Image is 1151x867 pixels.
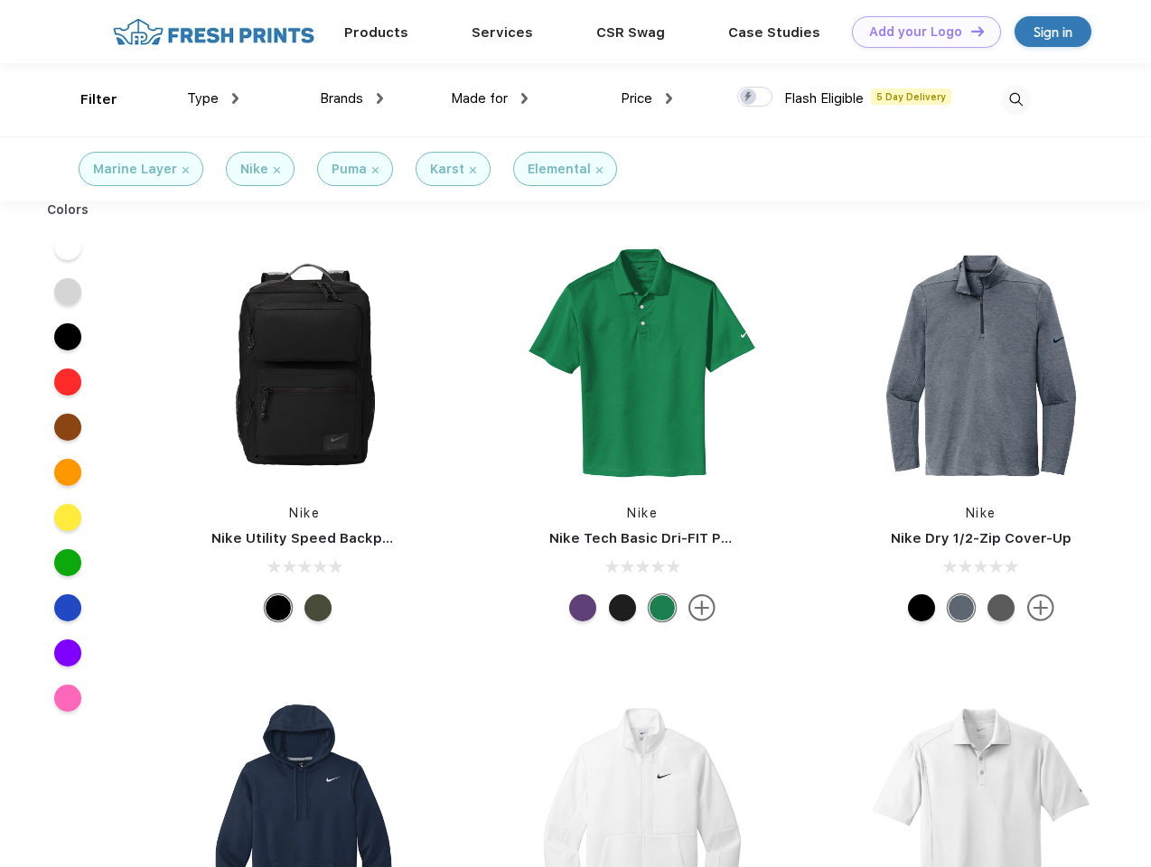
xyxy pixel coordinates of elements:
[470,167,476,173] img: filter_cancel.svg
[1034,22,1072,42] div: Sign in
[649,594,676,621] div: Luck Green
[688,594,716,621] img: more.svg
[430,160,464,179] div: Karst
[265,594,292,621] div: Black
[332,160,367,179] div: Puma
[987,594,1015,621] div: Black Heather
[971,26,984,36] img: DT
[211,530,407,546] a: Nike Utility Speed Backpack
[232,93,239,104] img: dropdown.png
[871,89,951,105] span: 5 Day Delivery
[274,167,280,173] img: filter_cancel.svg
[891,530,1071,546] a: Nike Dry 1/2-Zip Cover-Up
[377,93,383,104] img: dropdown.png
[521,93,528,104] img: dropdown.png
[1001,85,1031,115] img: desktop_search.svg
[320,90,363,107] span: Brands
[184,246,425,486] img: func=resize&h=266
[472,24,533,41] a: Services
[187,90,219,107] span: Type
[108,16,320,48] img: fo%20logo%202.webp
[596,167,603,173] img: filter_cancel.svg
[33,200,103,219] div: Colors
[596,24,665,41] a: CSR Swag
[666,93,672,104] img: dropdown.png
[549,530,743,546] a: Nike Tech Basic Dri-FIT Polo
[1015,16,1091,47] a: Sign in
[344,24,408,41] a: Products
[93,160,177,179] div: Marine Layer
[609,594,636,621] div: Black
[869,24,962,40] div: Add your Logo
[948,594,975,621] div: Navy Heather
[182,167,189,173] img: filter_cancel.svg
[861,246,1101,486] img: func=resize&h=266
[522,246,763,486] img: func=resize&h=266
[80,89,117,110] div: Filter
[372,167,379,173] img: filter_cancel.svg
[451,90,508,107] span: Made for
[784,90,864,107] span: Flash Eligible
[621,90,652,107] span: Price
[240,160,268,179] div: Nike
[966,506,997,520] a: Nike
[1027,594,1054,621] img: more.svg
[304,594,332,621] div: Cargo Khaki
[569,594,596,621] div: Varsity Purple
[528,160,591,179] div: Elemental
[908,594,935,621] div: Black
[289,506,320,520] a: Nike
[627,506,658,520] a: Nike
